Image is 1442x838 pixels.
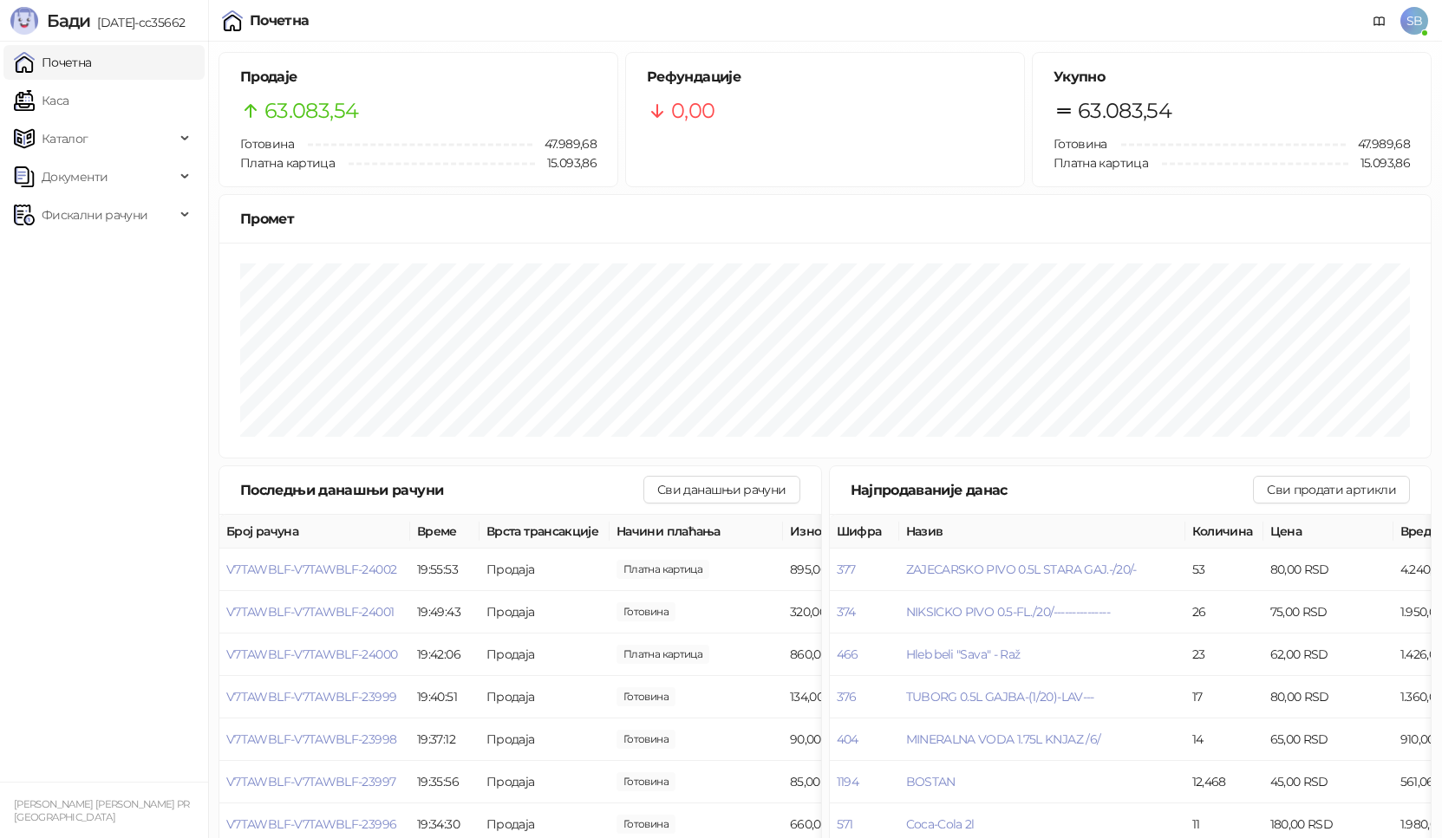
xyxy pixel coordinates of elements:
[837,816,853,832] button: 571
[1366,7,1393,35] a: Документација
[617,602,675,621] span: 320,00
[647,67,1003,88] h5: Рефундације
[264,94,358,127] span: 63.083,54
[14,798,190,823] small: [PERSON_NAME] [PERSON_NAME] PR [GEOGRAPHIC_DATA]
[480,633,610,676] td: Продаја
[410,515,480,549] th: Време
[42,198,147,232] span: Фискални рачуни
[906,604,1110,620] button: NIKSICKO PIVO 0.5-FL./20/---------------
[1400,7,1428,35] span: SB
[410,718,480,761] td: 19:37:12
[643,476,799,503] button: Сви данашњи рачуни
[617,730,675,749] span: 90,00
[1054,136,1107,152] span: Готовина
[410,591,480,633] td: 19:49:43
[410,633,480,676] td: 19:42:06
[42,159,108,194] span: Документи
[410,676,480,718] td: 19:40:51
[1263,718,1393,761] td: 65,00 RSD
[617,815,675,834] span: 660,00
[1185,515,1263,549] th: Количина
[480,515,610,549] th: Врста трансакције
[410,549,480,591] td: 19:55:53
[1263,549,1393,591] td: 80,00 RSD
[14,45,92,80] a: Почетна
[906,774,956,789] button: BOSTAN
[410,761,480,803] td: 19:35:56
[906,646,1021,662] button: Hleb beli "Sava" - Raž
[837,731,858,747] button: 404
[240,67,597,88] h5: Продаје
[250,14,310,28] div: Почетна
[240,155,335,171] span: Платна картица
[906,689,1094,705] button: TUBORG 0.5L GAJBA-(1/20)-LAV---
[1185,591,1263,633] td: 26
[219,515,410,549] th: Број рачуна
[783,676,913,718] td: 134,00 RSD
[1348,153,1410,172] span: 15.093,86
[480,591,610,633] td: Продаја
[1054,155,1148,171] span: Платна картица
[617,687,675,706] span: 134,00
[1185,633,1263,676] td: 23
[226,689,396,705] button: V7TAWBLF-V7TAWBLF-23999
[532,134,597,153] span: 47.989,68
[1263,591,1393,633] td: 75,00 RSD
[226,604,394,620] span: V7TAWBLF-V7TAWBLF-24001
[1185,718,1263,761] td: 14
[240,479,643,501] div: Последњи данашњи рачуни
[830,515,899,549] th: Шифра
[47,10,90,31] span: Бади
[1185,761,1263,803] td: 12,468
[671,94,714,127] span: 0,00
[837,774,858,789] button: 1194
[783,549,913,591] td: 895,00 RSD
[480,676,610,718] td: Продаја
[1263,761,1393,803] td: 45,00 RSD
[899,515,1185,549] th: Назив
[226,562,396,577] button: V7TAWBLF-V7TAWBLF-24002
[1263,515,1393,549] th: Цена
[226,731,396,747] button: V7TAWBLF-V7TAWBLF-23998
[783,633,913,676] td: 860,00 RSD
[535,153,597,172] span: 15.093,86
[783,761,913,803] td: 85,00 RSD
[906,731,1101,747] button: MINERALNA VODA 1.75L KNJAZ /6/
[906,816,975,832] span: Coca-Cola 2l
[783,591,913,633] td: 320,00 RSD
[226,774,395,789] span: V7TAWBLF-V7TAWBLF-23997
[10,7,38,35] img: Logo
[783,515,913,549] th: Износ
[1263,633,1393,676] td: 62,00 RSD
[226,646,397,662] button: V7TAWBLF-V7TAWBLF-24000
[837,562,856,577] button: 377
[1346,134,1410,153] span: 47.989,68
[42,121,88,156] span: Каталог
[226,816,396,832] button: V7TAWBLF-V7TAWBLF-23996
[90,15,185,30] span: [DATE]-cc35662
[617,772,675,791] span: 85,00
[837,689,857,705] button: 376
[1185,676,1263,718] td: 17
[14,83,69,118] a: Каса
[1078,94,1171,127] span: 63.083,54
[906,562,1137,577] button: ZAJECARSKO PIVO 0.5L STARA GAJ.-/20/-
[240,136,294,152] span: Готовина
[1185,549,1263,591] td: 53
[851,479,1254,501] div: Најпродаваније данас
[1263,676,1393,718] td: 80,00 RSD
[480,718,610,761] td: Продаја
[617,645,709,664] span: 860,00
[837,604,856,620] button: 374
[1253,476,1410,503] button: Сви продати артикли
